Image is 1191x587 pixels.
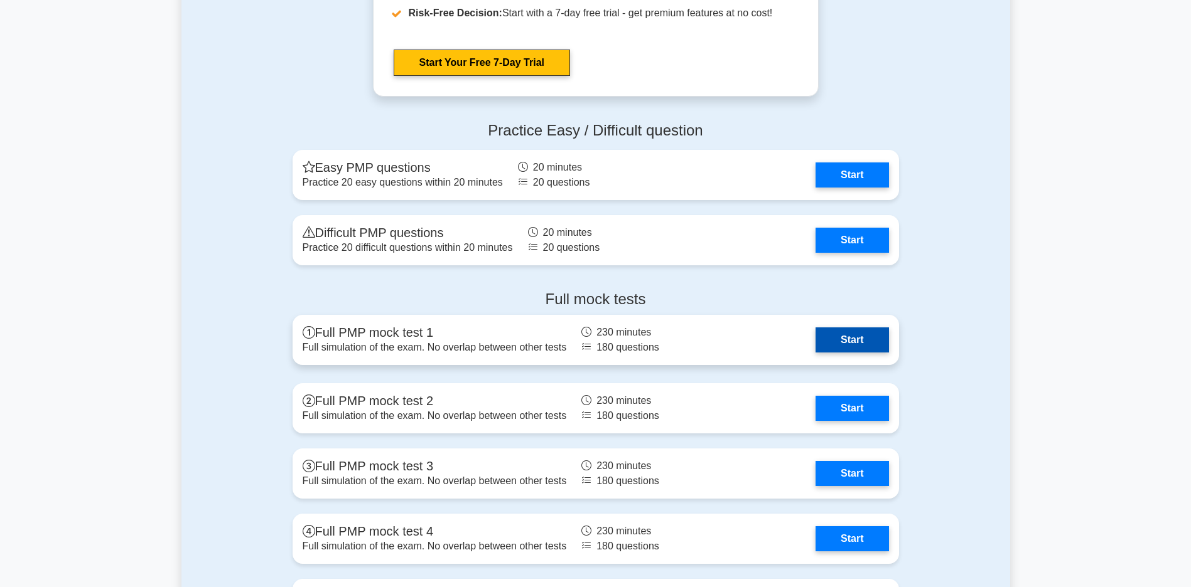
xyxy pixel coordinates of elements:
a: Start [816,162,888,188]
h4: Practice Easy / Difficult question [293,122,899,140]
a: Start [816,461,888,486]
a: Start [816,228,888,253]
a: Start [816,327,888,352]
a: Start [816,396,888,421]
a: Start [816,526,888,551]
h4: Full mock tests [293,290,899,309]
a: Start Your Free 7-Day Trial [394,50,570,76]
